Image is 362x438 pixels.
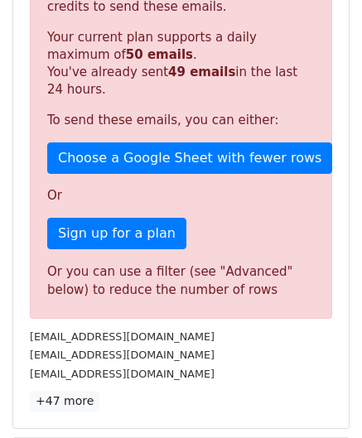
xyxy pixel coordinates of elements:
[126,47,193,62] strong: 50 emails
[47,218,186,249] a: Sign up for a plan
[47,187,315,205] p: Or
[47,142,332,174] a: Choose a Google Sheet with fewer rows
[168,65,235,79] strong: 49 emails
[279,359,362,438] iframe: Chat Widget
[30,391,99,412] a: +47 more
[47,262,315,300] div: Or you can use a filter (see "Advanced" below) to reduce the number of rows
[47,29,315,99] p: Your current plan supports a daily maximum of . You've already sent in the last 24 hours.
[30,330,215,343] small: [EMAIL_ADDRESS][DOMAIN_NAME]
[30,368,215,380] small: [EMAIL_ADDRESS][DOMAIN_NAME]
[30,349,215,361] small: [EMAIL_ADDRESS][DOMAIN_NAME]
[47,112,315,129] p: To send these emails, you can either:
